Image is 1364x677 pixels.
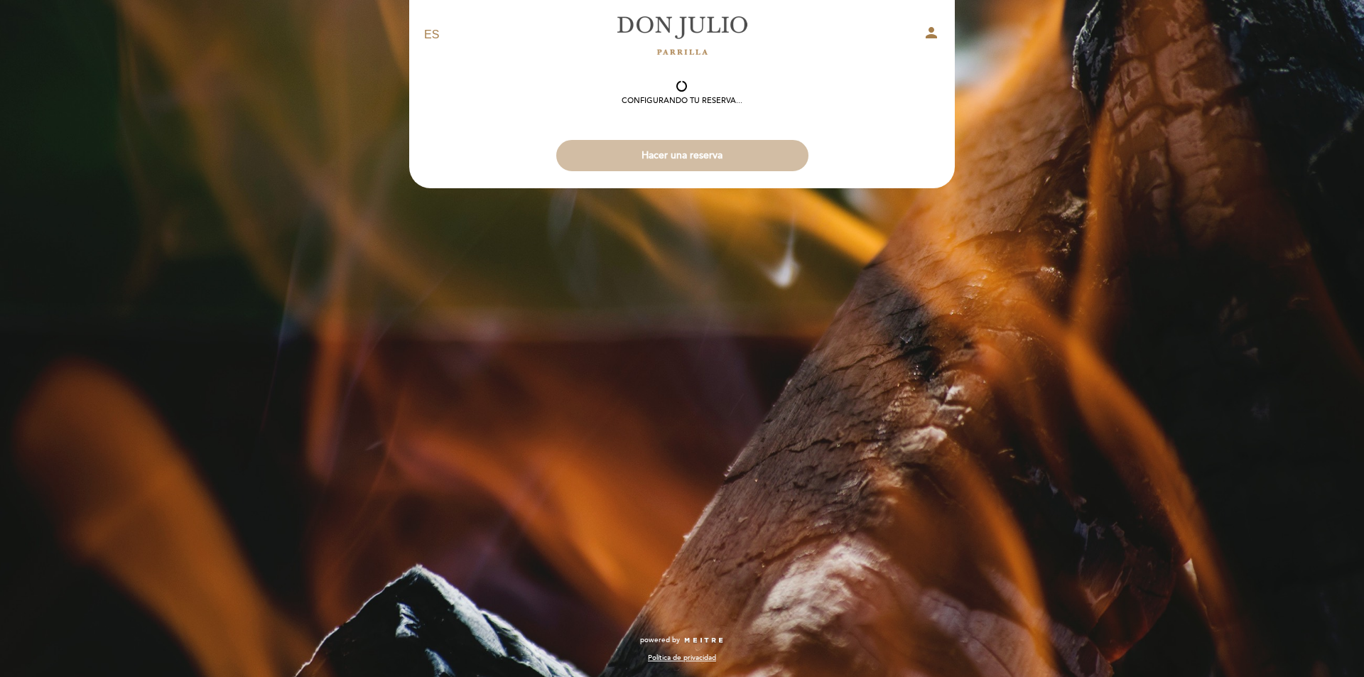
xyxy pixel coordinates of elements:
img: MEITRE [683,637,724,644]
button: person [923,24,940,46]
button: Hacer una reserva [556,140,808,171]
a: Política de privacidad [648,653,716,663]
a: powered by [640,635,724,645]
a: [PERSON_NAME] [593,16,771,55]
i: person [923,24,940,41]
div: Configurando tu reserva... [622,95,742,107]
span: powered by [640,635,680,645]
